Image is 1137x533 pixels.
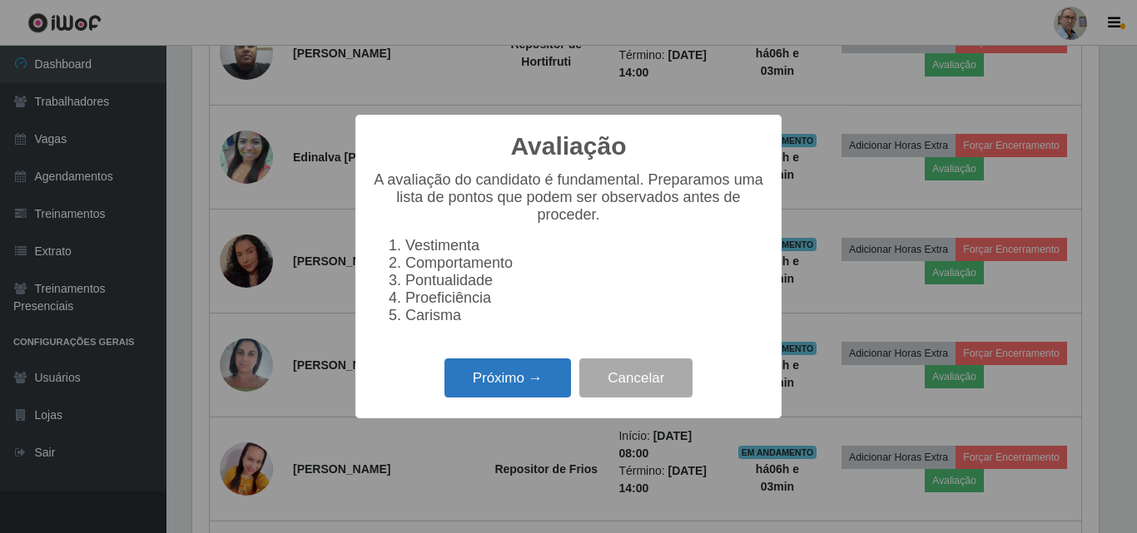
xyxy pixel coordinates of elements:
[511,131,627,161] h2: Avaliação
[579,358,693,397] button: Cancelar
[405,307,765,324] li: Carisma
[405,237,765,254] li: Vestimenta
[405,272,765,289] li: Pontualidade
[444,358,571,397] button: Próximo →
[405,289,765,307] li: Proeficiência
[372,171,765,224] p: A avaliação do candidato é fundamental. Preparamos uma lista de pontos que podem ser observados a...
[405,254,765,272] li: Comportamento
